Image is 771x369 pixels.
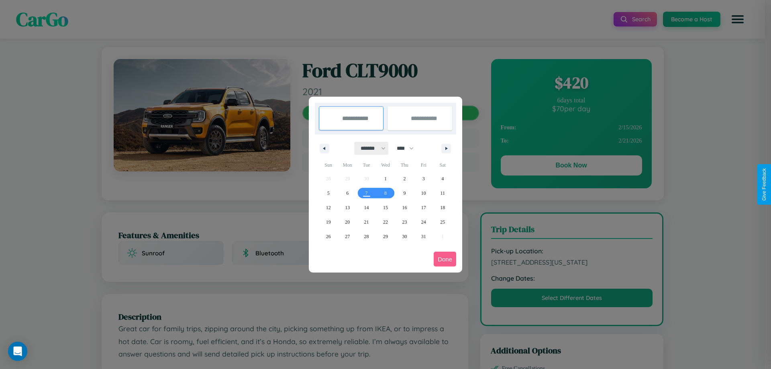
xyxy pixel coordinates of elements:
span: 14 [364,200,369,215]
button: 28 [357,229,376,244]
button: 13 [338,200,357,215]
button: 11 [433,186,452,200]
button: 2 [395,171,414,186]
button: 1 [376,171,395,186]
button: 23 [395,215,414,229]
span: Sun [319,159,338,171]
button: 3 [414,171,433,186]
span: Mon [338,159,357,171]
span: 2 [403,171,406,186]
button: 20 [338,215,357,229]
span: 5 [327,186,330,200]
span: 25 [440,215,445,229]
span: 24 [421,215,426,229]
span: 9 [403,186,406,200]
span: 12 [326,200,331,215]
button: Done [434,252,456,267]
span: 13 [345,200,350,215]
button: 19 [319,215,338,229]
button: 22 [376,215,395,229]
span: Fri [414,159,433,171]
span: 27 [345,229,350,244]
button: 9 [395,186,414,200]
button: 14 [357,200,376,215]
span: 17 [421,200,426,215]
button: 27 [338,229,357,244]
span: 23 [402,215,407,229]
span: 30 [402,229,407,244]
span: 3 [422,171,425,186]
button: 17 [414,200,433,215]
button: 15 [376,200,395,215]
button: 24 [414,215,433,229]
span: 4 [441,171,444,186]
span: 6 [346,186,349,200]
span: 21 [364,215,369,229]
span: Sat [433,159,452,171]
span: 26 [326,229,331,244]
span: 1 [384,171,387,186]
span: 31 [421,229,426,244]
button: 18 [433,200,452,215]
span: Thu [395,159,414,171]
span: Tue [357,159,376,171]
span: 10 [421,186,426,200]
button: 31 [414,229,433,244]
button: 8 [376,186,395,200]
button: 10 [414,186,433,200]
span: 16 [402,200,407,215]
span: 29 [383,229,388,244]
span: 19 [326,215,331,229]
button: 21 [357,215,376,229]
span: 7 [365,186,368,200]
button: 26 [319,229,338,244]
button: 6 [338,186,357,200]
button: 25 [433,215,452,229]
div: Give Feedback [761,168,767,201]
span: Wed [376,159,395,171]
button: 30 [395,229,414,244]
button: 7 [357,186,376,200]
button: 5 [319,186,338,200]
div: Open Intercom Messenger [8,342,27,361]
button: 16 [395,200,414,215]
span: 8 [384,186,387,200]
span: 15 [383,200,388,215]
button: 29 [376,229,395,244]
span: 11 [440,186,445,200]
span: 18 [440,200,445,215]
span: 20 [345,215,350,229]
button: 4 [433,171,452,186]
button: 12 [319,200,338,215]
span: 28 [364,229,369,244]
span: 22 [383,215,388,229]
